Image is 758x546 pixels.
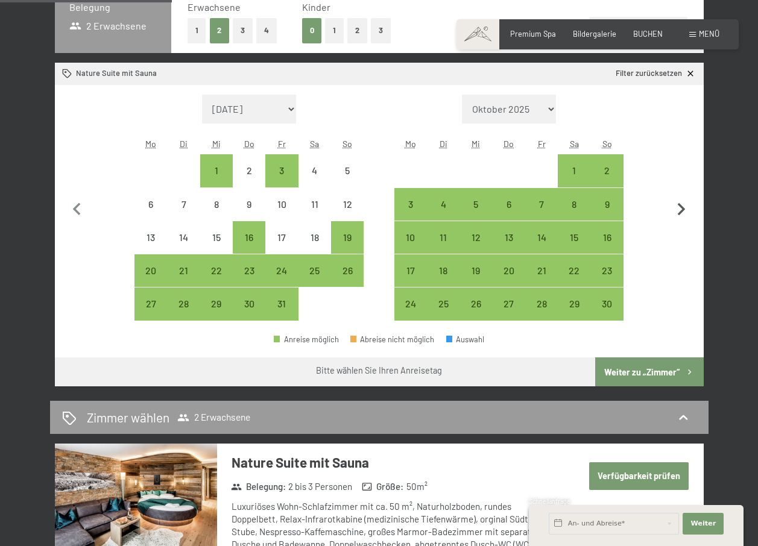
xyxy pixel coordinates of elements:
[210,18,230,43] button: 2
[493,287,525,320] div: Anreise möglich
[590,287,623,320] div: Sun Nov 30 2025
[62,68,157,79] div: Nature Suite mit Sauna
[134,221,167,254] div: Mon Oct 13 2025
[233,287,265,320] div: Thu Oct 30 2025
[461,233,491,263] div: 12
[134,287,167,320] div: Mon Oct 27 2025
[394,254,427,287] div: Mon Nov 17 2025
[525,254,558,287] div: Anreise möglich
[200,254,233,287] div: Anreise möglich
[427,287,460,320] div: Tue Nov 25 2025
[136,233,166,263] div: 13
[134,254,167,287] div: Mon Oct 20 2025
[396,233,426,263] div: 10
[525,221,558,254] div: Fri Nov 14 2025
[298,221,331,254] div: Anreise nicht möglich
[267,166,297,196] div: 3
[134,287,167,320] div: Anreise möglich
[265,287,298,320] div: Anreise möglich
[265,154,298,187] div: Anreise möglich
[558,188,590,221] div: Anreise möglich
[302,1,330,13] span: Kinder
[298,221,331,254] div: Sat Oct 18 2025
[233,154,265,187] div: Thu Oct 02 2025
[595,357,703,386] button: Weiter zu „Zimmer“
[406,480,428,493] span: 50 m²
[310,139,319,149] abbr: Samstag
[332,266,362,296] div: 26
[504,139,514,149] abbr: Donnerstag
[288,480,352,493] span: 2 bis 3 Personen
[461,266,491,296] div: 19
[200,221,233,254] div: Anreise nicht möglich
[233,287,265,320] div: Anreise möglich
[300,166,330,196] div: 4
[526,299,557,329] div: 28
[493,221,525,254] div: Anreise möglich
[331,221,364,254] div: Anreise möglich
[169,266,199,296] div: 21
[201,199,232,230] div: 8
[559,166,589,196] div: 1
[428,299,458,329] div: 25
[461,299,491,329] div: 26
[394,254,427,287] div: Anreise möglich
[201,233,232,263] div: 15
[233,254,265,287] div: Thu Oct 23 2025
[558,254,590,287] div: Anreise möglich
[493,287,525,320] div: Thu Nov 27 2025
[302,18,322,43] button: 0
[298,254,331,287] div: Anreise möglich
[371,18,391,43] button: 3
[265,287,298,320] div: Fri Oct 31 2025
[347,18,367,43] button: 2
[134,188,167,221] div: Anreise nicht möglich
[526,199,557,230] div: 7
[298,188,331,221] div: Sat Oct 11 2025
[188,18,206,43] button: 1
[525,188,558,221] div: Anreise möglich
[405,139,416,149] abbr: Montag
[394,287,427,320] div: Mon Nov 24 2025
[265,254,298,287] div: Fri Oct 24 2025
[396,266,426,296] div: 17
[168,188,200,221] div: Tue Oct 07 2025
[592,166,622,196] div: 2
[331,154,364,187] div: Anreise nicht möglich
[232,453,558,472] h3: Nature Suite mit Sauna
[558,188,590,221] div: Sat Nov 08 2025
[602,139,612,149] abbr: Sonntag
[332,233,362,263] div: 19
[298,154,331,187] div: Anreise nicht möglich
[493,254,525,287] div: Anreise möglich
[633,29,663,39] span: BUCHEN
[493,254,525,287] div: Thu Nov 20 2025
[169,299,199,329] div: 28
[267,266,297,296] div: 24
[573,29,616,39] span: Bildergalerie
[494,299,524,329] div: 27
[558,221,590,254] div: Sat Nov 15 2025
[592,266,622,296] div: 23
[494,233,524,263] div: 13
[558,287,590,320] div: Anreise möglich
[690,519,716,529] span: Weiter
[428,199,458,230] div: 4
[200,154,233,187] div: Anreise möglich
[231,480,286,493] strong: Belegung :
[493,221,525,254] div: Thu Nov 13 2025
[493,188,525,221] div: Anreise möglich
[590,154,623,187] div: Sun Nov 02 2025
[265,154,298,187] div: Fri Oct 03 2025
[169,199,199,230] div: 7
[558,254,590,287] div: Sat Nov 22 2025
[525,287,558,320] div: Fri Nov 28 2025
[590,221,623,254] div: Anreise möglich
[265,188,298,221] div: Fri Oct 10 2025
[201,166,232,196] div: 1
[145,139,156,149] abbr: Montag
[233,254,265,287] div: Anreise möglich
[525,287,558,320] div: Anreise möglich
[69,19,147,33] span: 2 Erwachsene
[267,233,297,263] div: 17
